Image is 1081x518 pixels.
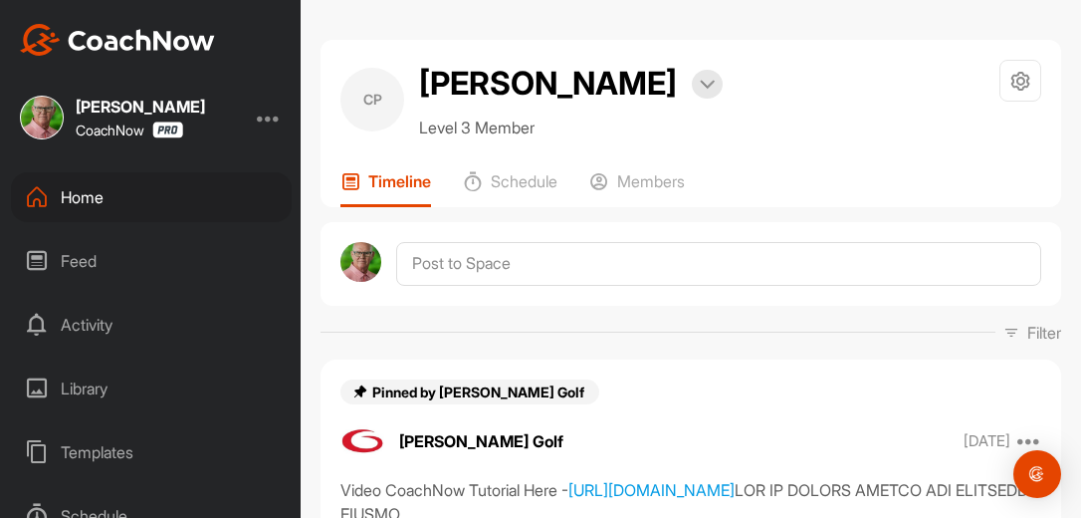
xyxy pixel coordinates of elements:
[11,364,292,413] div: Library
[11,172,292,222] div: Home
[368,171,431,191] p: Timeline
[1027,321,1061,345] p: Filter
[352,384,368,399] img: pin
[76,122,183,138] div: CoachNow
[399,429,563,453] p: [PERSON_NAME] Golf
[340,419,384,463] img: avatar
[20,24,215,56] img: CoachNow
[700,80,715,90] img: arrow-down
[1013,450,1061,498] div: Open Intercom Messenger
[419,116,723,139] p: Level 3 Member
[372,384,587,400] span: Pinned by [PERSON_NAME] Golf
[568,480,735,500] a: [URL][DOMAIN_NAME]
[340,68,404,131] div: CP
[76,99,205,115] div: [PERSON_NAME]
[491,171,557,191] p: Schedule
[11,427,292,477] div: Templates
[152,122,183,138] img: CoachNow Pro
[11,236,292,286] div: Feed
[11,300,292,350] div: Activity
[340,242,381,283] img: avatar
[419,60,677,108] h2: [PERSON_NAME]
[20,96,64,139] img: square_6ab801a82ed2aee2fbfac5bb68403784.jpg
[617,171,685,191] p: Members
[964,431,1010,451] p: [DATE]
